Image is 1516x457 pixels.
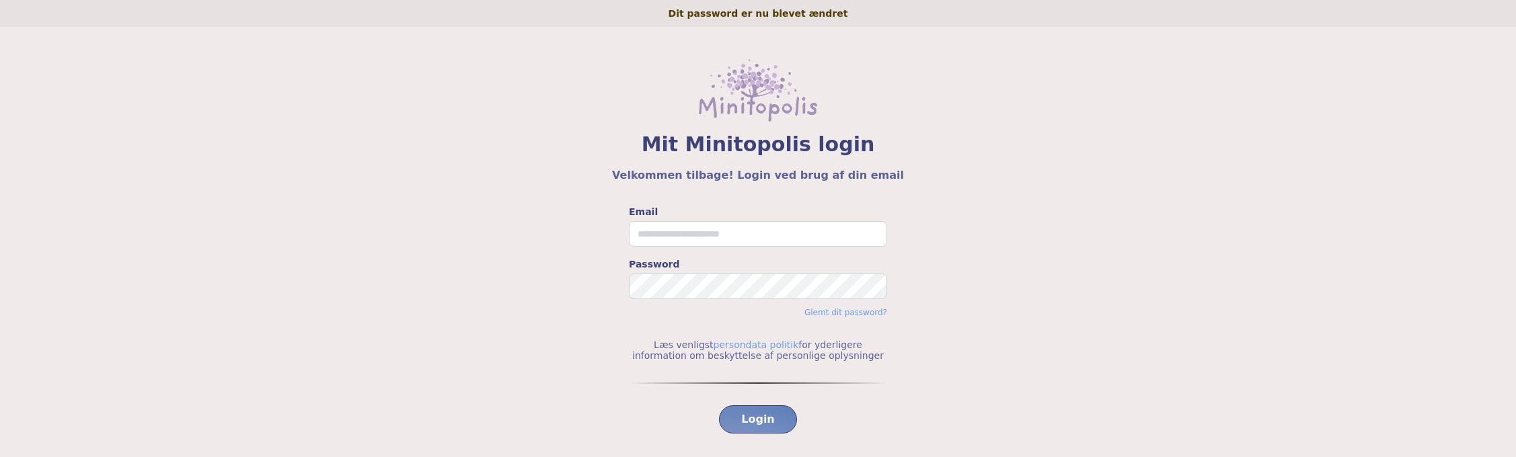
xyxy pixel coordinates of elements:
[32,132,1484,157] span: Mit Minitopolis login
[719,405,797,433] button: Login
[669,8,848,19] span: Dit password er nu blevet ændret
[629,339,887,361] p: Læs venligst for yderligere information om beskyttelse af personlige oplysninger
[714,339,799,350] a: persondata politik
[32,167,1484,183] h5: Velkommen tilbage! Login ved brug af din email
[629,257,887,271] label: Password
[804,308,887,317] a: Glemt dit password?
[741,411,775,427] span: Login
[629,205,887,218] label: Email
